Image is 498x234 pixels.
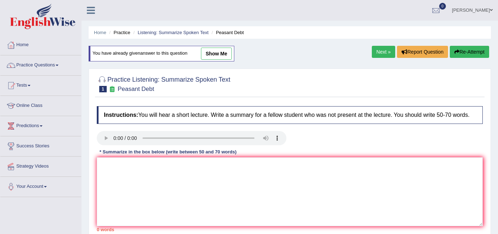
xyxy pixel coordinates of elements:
h2: Practice Listening: Summarize Spoken Text [97,75,230,92]
button: Re-Attempt [450,46,489,58]
a: show me [201,48,232,60]
span: 1 [99,86,107,92]
a: Practice Questions [0,55,81,73]
div: 0 words [97,226,483,233]
a: Your Account [0,177,81,195]
button: Report Question [397,46,448,58]
a: Predictions [0,116,81,134]
a: Home [94,30,106,35]
small: Exam occurring question [108,86,116,93]
div: You have already given answer to this question [89,46,234,61]
a: Next » [372,46,395,58]
li: Peasant Debt [210,29,244,36]
a: Home [0,35,81,53]
div: * Summarize in the box below (write between 50 and 70 words) [97,149,239,156]
a: Listening: Summarize Spoken Text [138,30,208,35]
a: Success Stories [0,136,81,154]
a: Strategy Videos [0,157,81,174]
h4: You will hear a short lecture. Write a summary for a fellow student who was not present at the le... [97,106,483,124]
span: 0 [439,3,446,10]
a: Online Class [0,96,81,114]
li: Practice [107,29,130,36]
small: Peasant Debt [118,86,154,92]
a: Tests [0,76,81,93]
b: Instructions: [104,112,138,118]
